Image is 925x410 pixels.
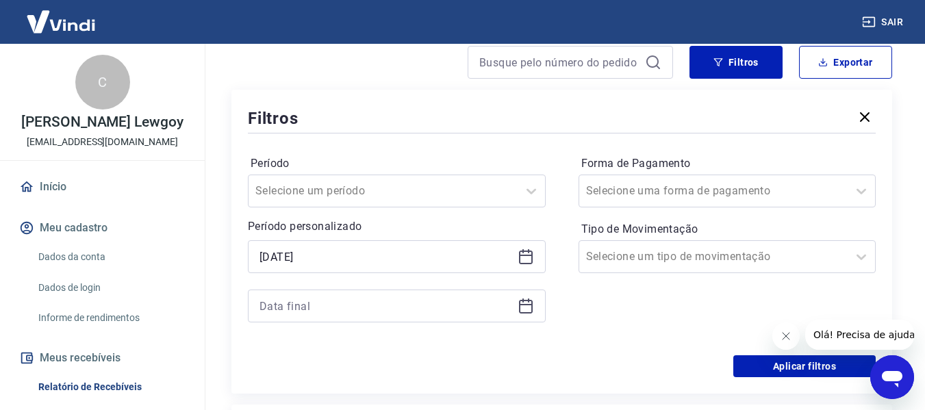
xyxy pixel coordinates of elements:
p: [PERSON_NAME] Lewgoy [21,115,183,129]
a: Início [16,172,188,202]
iframe: Mensagem da empresa [805,320,914,350]
button: Meus recebíveis [16,343,188,373]
button: Filtros [689,46,783,79]
label: Tipo de Movimentação [581,221,874,238]
input: Data final [259,296,512,316]
button: Aplicar filtros [733,355,876,377]
iframe: Botão para abrir a janela de mensagens [870,355,914,399]
span: Olá! Precisa de ajuda? [8,10,115,21]
p: [EMAIL_ADDRESS][DOMAIN_NAME] [27,135,178,149]
iframe: Fechar mensagem [772,322,800,350]
a: Dados de login [33,274,188,302]
div: C [75,55,130,110]
a: Dados da conta [33,243,188,271]
button: Exportar [799,46,892,79]
h5: Filtros [248,107,299,129]
input: Busque pelo número do pedido [479,52,639,73]
p: Período personalizado [248,218,546,235]
button: Meu cadastro [16,213,188,243]
label: Forma de Pagamento [581,155,874,172]
button: Sair [859,10,909,35]
label: Período [251,155,543,172]
img: Vindi [16,1,105,42]
a: Relatório de Recebíveis [33,373,188,401]
a: Informe de rendimentos [33,304,188,332]
input: Data inicial [259,246,512,267]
